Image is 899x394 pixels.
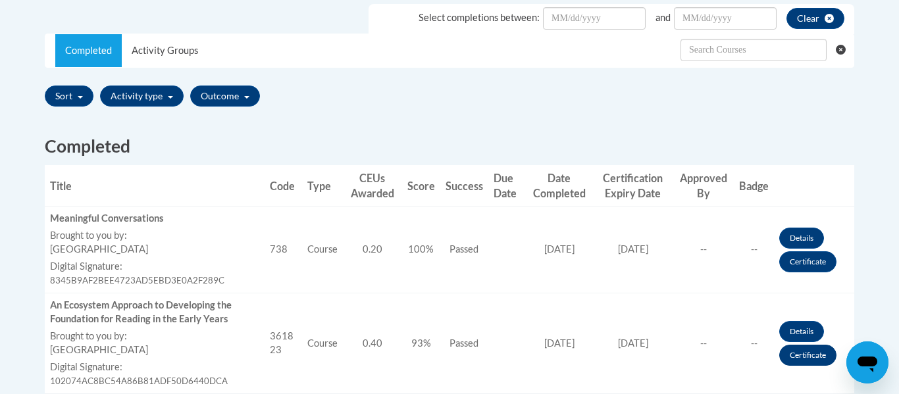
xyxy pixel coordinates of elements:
a: Certificate [779,345,836,366]
span: [GEOGRAPHIC_DATA] [50,243,148,255]
h2: Completed [45,134,854,159]
div: 0.20 [348,243,396,257]
div: 0.40 [348,337,396,351]
td: Actions [774,293,854,394]
th: CEUs Awarded [343,165,401,207]
td: Passed [440,293,488,394]
a: Activity Groups [122,34,208,67]
input: Search Withdrawn Transcripts [681,39,827,61]
th: Success [440,165,488,207]
td: 738 [265,207,302,293]
span: 93% [411,337,431,349]
input: Date Input [674,7,777,30]
th: Type [302,165,343,207]
span: Select completions between: [419,12,540,23]
span: 100% [408,243,434,255]
th: Actions [774,165,854,207]
th: Approved By [673,165,734,207]
th: Date Completed [525,165,593,207]
a: Completed [55,34,122,67]
a: Certificate [779,251,836,272]
button: Sort [45,86,93,107]
input: Date Input [543,7,646,30]
button: clear [786,8,844,29]
td: 361823 [265,293,302,394]
th: Badge [734,165,774,207]
span: [DATE] [544,337,575,349]
td: Course [302,293,343,394]
th: Title [45,165,265,207]
label: Digital Signature: [50,360,259,374]
td: Actions [774,207,854,293]
th: Code [265,165,302,207]
label: Digital Signature: [50,260,259,274]
span: [DATE] [544,243,575,255]
a: Details button [779,321,824,342]
button: Clear searching [836,34,854,66]
td: Course [302,207,343,293]
span: [DATE] [618,337,648,349]
td: -- [734,207,774,293]
span: and [655,12,671,23]
td: -- [673,207,734,293]
span: 102074AC8BC54A86B81ADF50D6440DCA [50,376,228,386]
td: -- [673,293,734,394]
span: 8345B9AF2BEE4723AD5EBD3E0A2F289C [50,275,224,285]
th: Due Date [488,165,526,207]
td: Passed [440,207,488,293]
div: Meaningful Conversations [50,212,259,226]
span: [DATE] [618,243,648,255]
label: Brought to you by: [50,330,259,343]
button: Activity type [100,86,184,107]
div: An Ecosystem Approach to Developing the Foundation for Reading in the Early Years [50,299,259,326]
a: Details button [779,228,824,249]
span: [GEOGRAPHIC_DATA] [50,344,148,355]
label: Brought to you by: [50,229,259,243]
iframe: Button to launch messaging window [846,341,888,383]
td: -- [734,293,774,394]
th: Score [402,165,440,207]
th: Certification Expiry Date [593,165,673,207]
button: Outcome [190,86,260,107]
